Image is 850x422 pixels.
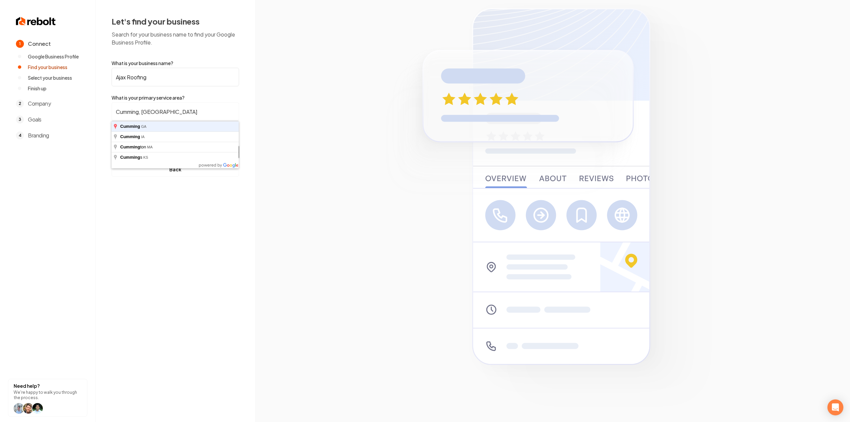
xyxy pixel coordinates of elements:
[14,390,82,400] p: We're happy to walk you through the process.
[112,68,239,86] input: Company Name
[120,144,140,149] span: Cumming
[28,100,51,108] span: Company
[28,131,49,139] span: Branding
[16,40,24,48] span: 1
[16,116,24,124] span: 3
[112,102,239,121] input: City or county or neighborhood
[16,131,24,139] span: 4
[112,31,239,46] p: Search for your business name to find your Google Business Profile.
[141,135,144,139] span: IA
[147,145,153,149] span: MA
[827,399,843,415] div: Open Intercom Messenger
[120,155,140,160] span: Cumming
[28,53,79,60] span: Google Business Profile
[141,125,146,128] span: GA
[28,116,42,124] span: Goals
[23,403,34,414] img: help icon Will
[120,155,143,160] span: s
[28,64,67,70] span: Find your business
[143,155,148,159] span: KS
[14,383,40,389] strong: Need help?
[112,94,239,101] label: What is your primary service area?
[120,144,147,149] span: ton
[32,403,43,414] img: help icon arwin
[8,379,87,417] button: Need help?We're happy to walk you through the process.help icon Willhelp icon Willhelp icon arwin
[112,60,239,66] label: What is your business name?
[28,85,46,92] span: Finish up
[120,124,140,129] span: Cumming
[112,162,239,177] button: Back
[16,16,56,27] img: Rebolt Logo
[28,40,50,48] span: Connect
[28,74,72,81] span: Select your business
[16,100,24,108] span: 2
[120,134,140,139] span: Cumming
[14,403,24,414] img: help icon Will
[112,16,239,27] h2: Let's find your business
